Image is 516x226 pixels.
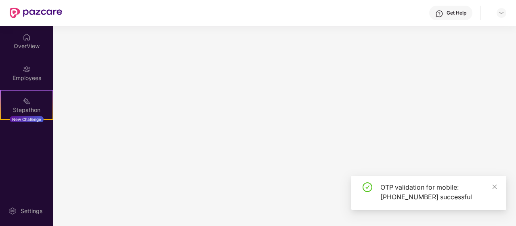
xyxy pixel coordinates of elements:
[447,10,466,16] div: Get Help
[10,8,62,18] img: New Pazcare Logo
[380,182,497,202] div: OTP validation for mobile: [PHONE_NUMBER] successful
[18,207,45,215] div: Settings
[23,65,31,73] img: svg+xml;base64,PHN2ZyBpZD0iRW1wbG95ZWVzIiB4bWxucz0iaHR0cDovL3d3dy53My5vcmcvMjAwMC9zdmciIHdpZHRoPS...
[492,184,497,190] span: close
[498,10,505,16] img: svg+xml;base64,PHN2ZyBpZD0iRHJvcGRvd24tMzJ4MzIiIHhtbG5zPSJodHRwOi8vd3d3LnczLm9yZy8yMDAwL3N2ZyIgd2...
[1,106,52,114] div: Stepathon
[10,116,44,123] div: New Challenge
[23,33,31,41] img: svg+xml;base64,PHN2ZyBpZD0iSG9tZSIgeG1sbnM9Imh0dHA6Ly93d3cudzMub3JnLzIwMDAvc3ZnIiB3aWR0aD0iMjAiIG...
[8,207,17,215] img: svg+xml;base64,PHN2ZyBpZD0iU2V0dGluZy0yMHgyMCIgeG1sbnM9Imh0dHA6Ly93d3cudzMub3JnLzIwMDAvc3ZnIiB3aW...
[363,182,372,192] span: check-circle
[435,10,443,18] img: svg+xml;base64,PHN2ZyBpZD0iSGVscC0zMngzMiIgeG1sbnM9Imh0dHA6Ly93d3cudzMub3JnLzIwMDAvc3ZnIiB3aWR0aD...
[23,97,31,105] img: svg+xml;base64,PHN2ZyB4bWxucz0iaHR0cDovL3d3dy53My5vcmcvMjAwMC9zdmciIHdpZHRoPSIyMSIgaGVpZ2h0PSIyMC...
